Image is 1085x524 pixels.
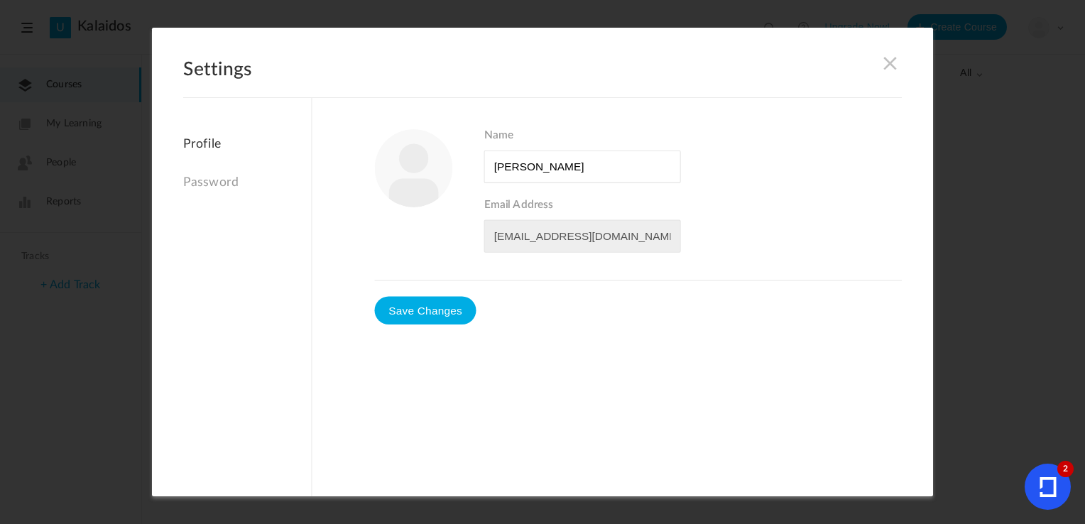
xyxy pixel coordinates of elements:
[1025,464,1071,510] button: 2
[183,59,902,98] h2: Settings
[375,129,453,207] img: user-image.png
[484,151,681,183] input: Name
[1057,461,1074,477] cite: 2
[183,168,311,198] a: Password
[375,296,476,324] button: Save Changes
[183,137,311,160] a: Profile
[484,220,681,253] input: Email Address
[484,129,903,143] span: Name
[484,199,903,212] span: Email Address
